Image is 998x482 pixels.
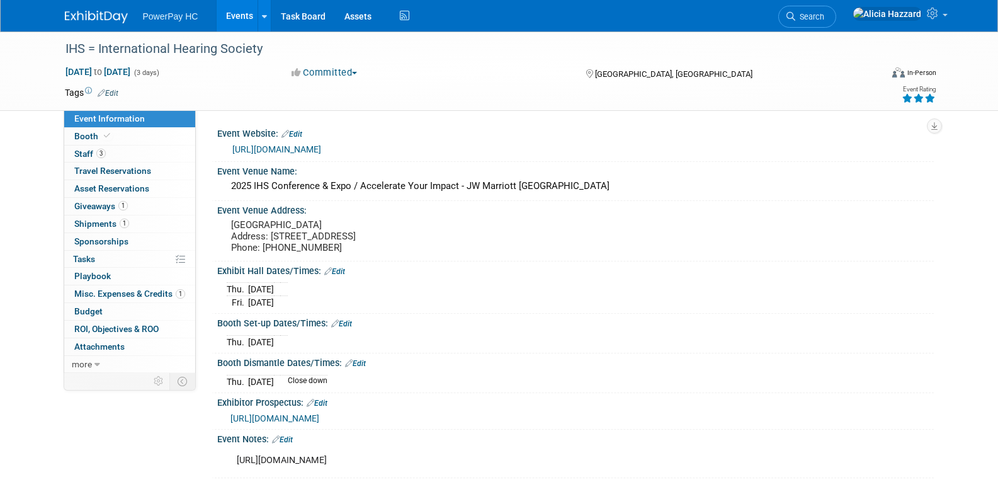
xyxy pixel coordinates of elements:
span: Attachments [74,341,125,352]
span: to [92,67,104,77]
span: Event Information [74,113,145,123]
div: [URL][DOMAIN_NAME] [228,448,795,473]
a: Asset Reservations [64,180,195,197]
a: Budget [64,303,195,320]
span: Misc. Expenses & Credits [74,289,185,299]
a: ROI, Objectives & ROO [64,321,195,338]
span: Sponsorships [74,236,128,246]
span: 1 [120,219,129,228]
td: Thu. [227,283,248,296]
span: Travel Reservations [74,166,151,176]
span: Budget [74,306,103,316]
a: more [64,356,195,373]
div: In-Person [907,68,936,77]
i: Booth reservation complete [104,132,110,139]
a: Edit [281,130,302,139]
a: Sponsorships [64,233,195,250]
td: Thu. [227,375,248,388]
a: Edit [98,89,118,98]
a: Travel Reservations [64,163,195,180]
div: Event Venue Address: [217,201,934,217]
a: Shipments1 [64,215,195,232]
span: 1 [118,201,128,210]
a: Misc. Expenses & Credits1 [64,285,195,302]
span: ROI, Objectives & ROO [74,324,159,334]
span: Asset Reservations [74,183,149,193]
div: Event Notes: [217,430,934,446]
span: more [72,359,92,369]
button: Committed [287,66,362,79]
span: Playbook [74,271,111,281]
pre: [GEOGRAPHIC_DATA] Address: [STREET_ADDRESS] Phone: [PHONE_NUMBER] [231,219,502,253]
a: Event Information [64,110,195,127]
div: IHS = International Hearing Society [61,38,863,60]
div: Event Venue Name: [217,162,934,178]
td: Toggle Event Tabs [169,373,195,389]
div: Exhibitor Prospectus: [217,393,934,410]
td: Fri. [227,296,248,309]
td: [DATE] [248,283,274,296]
td: Tags [65,86,118,99]
div: 2025 IHS Conference & Expo / Accelerate Your Impact - JW Marriott [GEOGRAPHIC_DATA] [227,176,924,196]
a: Edit [331,319,352,328]
div: Booth Dismantle Dates/Times: [217,353,934,370]
span: [DATE] [DATE] [65,66,131,77]
a: Booth [64,128,195,145]
img: Format-Inperson.png [892,67,905,77]
a: [URL][DOMAIN_NAME] [230,413,319,423]
span: Tasks [73,254,95,264]
a: Attachments [64,338,195,355]
td: [DATE] [248,335,274,348]
a: Edit [324,267,345,276]
a: [URL][DOMAIN_NAME] [232,144,321,154]
div: Event Website: [217,124,934,141]
td: Personalize Event Tab Strip [148,373,170,389]
span: Shipments [74,219,129,229]
span: Booth [74,131,113,141]
span: Search [795,12,824,21]
span: PowerPay HC [143,11,198,21]
a: Edit [345,359,366,368]
img: ExhibitDay [65,11,128,23]
span: (3 days) [133,69,159,77]
a: Search [778,6,836,28]
a: Giveaways1 [64,198,195,215]
div: Event Rating [902,86,936,93]
div: Event Format [807,66,937,84]
span: 1 [176,289,185,299]
td: Close down [280,375,327,388]
img: Alicia Hazzard [853,7,922,21]
a: Edit [272,435,293,444]
div: Booth Set-up Dates/Times: [217,314,934,330]
td: [DATE] [248,375,274,388]
a: Playbook [64,268,195,285]
span: [GEOGRAPHIC_DATA], [GEOGRAPHIC_DATA] [595,69,752,79]
span: Giveaways [74,201,128,211]
a: Tasks [64,251,195,268]
a: Staff3 [64,146,195,163]
span: Staff [74,149,106,159]
a: Edit [307,399,327,408]
div: Exhibit Hall Dates/Times: [217,261,934,278]
span: 3 [96,149,106,158]
td: [DATE] [248,296,274,309]
td: Thu. [227,335,248,348]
